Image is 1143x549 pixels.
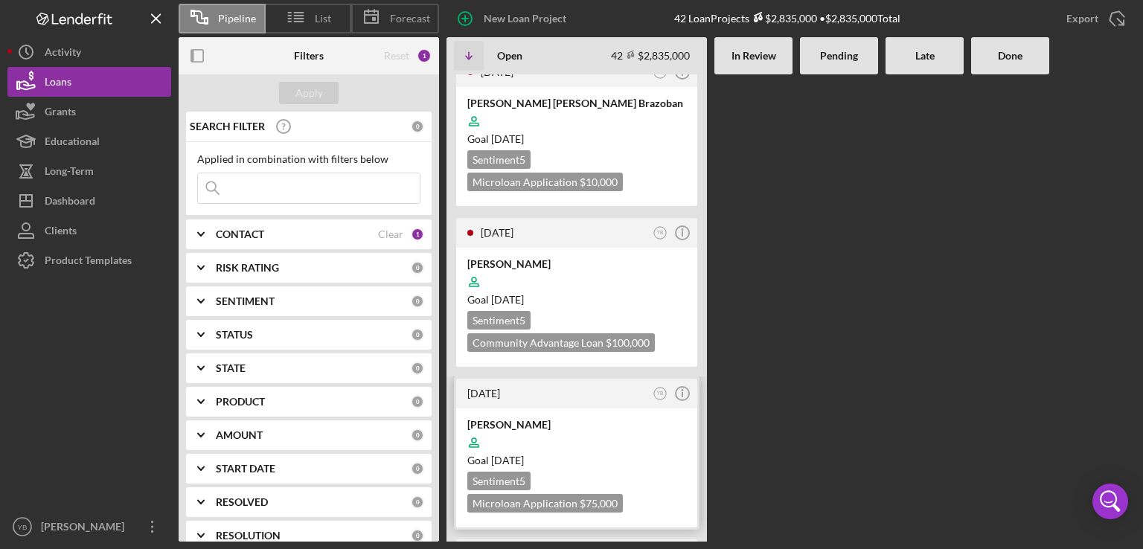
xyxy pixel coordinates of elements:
[497,50,522,62] b: Open
[216,362,246,374] b: STATE
[998,50,1022,62] b: Done
[411,529,424,542] div: 0
[446,4,581,33] button: New Loan Project
[216,329,253,341] b: STATUS
[467,132,524,145] span: Goal
[749,12,817,25] div: $2,835,000
[411,328,424,341] div: 0
[650,384,670,404] button: YB
[411,261,424,274] div: 0
[295,82,323,104] div: Apply
[216,228,264,240] b: CONTACT
[7,245,171,275] button: Product Templates
[45,245,132,279] div: Product Templates
[45,126,100,160] div: Educational
[45,216,77,249] div: Clients
[674,12,900,25] div: 42 Loan Projects • $2,835,000 Total
[467,311,531,330] div: Sentiment 5
[481,65,513,78] time: 2025-08-26 20:36
[454,55,699,208] a: [DATE]YB[PERSON_NAME] [PERSON_NAME] BrazobanGoal [DATE]Sentiment5Microloan Application $10,000
[467,257,686,272] div: [PERSON_NAME]
[454,376,699,530] a: [DATE]YB[PERSON_NAME]Goal [DATE]Sentiment5Microloan Application $75,000
[411,295,424,308] div: 0
[37,512,134,545] div: [PERSON_NAME]
[7,126,171,156] button: Educational
[1051,4,1136,33] button: Export
[216,295,275,307] b: SENTIMENT
[467,173,623,191] div: Microloan Application
[467,417,686,432] div: [PERSON_NAME]
[411,462,424,475] div: 0
[731,50,776,62] b: In Review
[45,186,95,219] div: Dashboard
[1066,4,1098,33] div: Export
[650,223,670,243] button: YB
[454,216,699,369] a: [DATE]YB[PERSON_NAME]Goal [DATE]Sentiment5Community Advantage Loan $100,000
[417,48,432,63] div: 1
[411,120,424,133] div: 0
[467,333,655,352] div: Community Advantage Loan
[491,293,524,306] time: 11/04/2025
[216,262,279,274] b: RISK RATING
[7,37,171,67] button: Activity
[45,97,76,130] div: Grants
[7,97,171,126] button: Grants
[45,67,71,100] div: Loans
[580,497,618,510] span: $75,000
[45,156,94,190] div: Long-Term
[216,463,275,475] b: START DATE
[294,50,324,62] b: Filters
[467,454,524,466] span: Goal
[7,186,171,216] button: Dashboard
[411,362,424,375] div: 0
[820,50,858,62] b: Pending
[216,530,281,542] b: RESOLUTION
[45,37,81,71] div: Activity
[467,494,623,513] div: Microloan Application
[411,428,424,442] div: 0
[467,293,524,306] span: Goal
[384,50,409,62] div: Reset
[467,387,500,399] time: 2025-08-23 15:31
[467,472,531,490] div: Sentiment 5
[657,391,664,396] text: YB
[218,13,256,25] span: Pipeline
[411,495,424,509] div: 0
[7,156,171,186] button: Long-Term
[216,396,265,408] b: PRODUCT
[411,395,424,408] div: 0
[7,512,171,542] button: YB[PERSON_NAME]
[7,67,171,97] button: Loans
[18,523,28,531] text: YB
[580,176,618,188] span: $10,000
[657,69,664,74] text: YB
[378,228,403,240] div: Clear
[279,82,339,104] button: Apply
[216,496,268,508] b: RESOLVED
[491,132,524,145] time: 10/10/2025
[657,230,664,235] text: YB
[190,121,265,132] b: SEARCH FILTER
[481,226,513,239] time: 2025-08-26 17:15
[197,153,420,165] div: Applied in combination with filters below
[467,96,686,111] div: [PERSON_NAME] [PERSON_NAME] Brazoban
[7,216,171,245] button: Clients
[315,13,331,25] span: List
[491,454,524,466] time: 10/18/2025
[411,228,424,241] div: 1
[216,429,263,441] b: AMOUNT
[467,150,531,169] div: Sentiment 5
[390,13,430,25] span: Forecast
[484,4,566,33] div: New Loan Project
[611,49,690,62] div: 42 $2,835,000
[1092,484,1128,519] div: Open Intercom Messenger
[606,336,650,349] span: $100,000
